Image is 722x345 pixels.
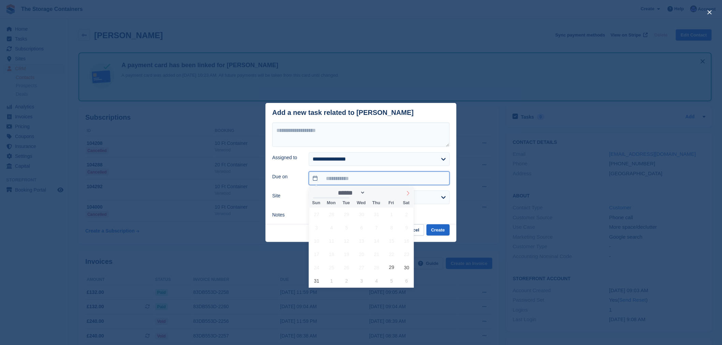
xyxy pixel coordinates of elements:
[370,261,383,274] span: August 28, 2025
[325,274,338,287] span: September 1, 2025
[272,109,414,117] div: Add a new task related to [PERSON_NAME]
[272,154,301,161] label: Assigned to
[324,201,339,205] span: Mon
[427,224,450,236] button: Create
[365,189,387,196] input: Year
[400,234,413,247] span: August 16, 2025
[355,274,368,287] span: September 3, 2025
[340,247,353,261] span: August 19, 2025
[310,247,323,261] span: August 17, 2025
[340,261,353,274] span: August 26, 2025
[400,247,413,261] span: August 23, 2025
[272,192,301,199] label: Site
[310,234,323,247] span: August 10, 2025
[369,201,384,205] span: Thu
[355,247,368,261] span: August 20, 2025
[385,247,398,261] span: August 22, 2025
[385,234,398,247] span: August 15, 2025
[340,221,353,234] span: August 5, 2025
[400,274,413,287] span: September 6, 2025
[272,173,301,180] label: Due on
[385,221,398,234] span: August 8, 2025
[310,221,323,234] span: August 3, 2025
[325,208,338,221] span: July 28, 2025
[340,208,353,221] span: July 29, 2025
[325,221,338,234] span: August 4, 2025
[309,201,324,205] span: Sun
[272,211,301,219] label: Notes
[385,208,398,221] span: August 1, 2025
[370,247,383,261] span: August 21, 2025
[355,221,368,234] span: August 6, 2025
[400,261,413,274] span: August 30, 2025
[310,274,323,287] span: August 31, 2025
[384,201,399,205] span: Fri
[370,234,383,247] span: August 14, 2025
[400,221,413,234] span: August 9, 2025
[355,234,368,247] span: August 13, 2025
[370,208,383,221] span: July 31, 2025
[370,274,383,287] span: September 4, 2025
[310,208,323,221] span: July 27, 2025
[370,221,383,234] span: August 7, 2025
[325,247,338,261] span: August 18, 2025
[399,201,414,205] span: Sat
[355,208,368,221] span: July 30, 2025
[400,208,413,221] span: August 2, 2025
[385,261,398,274] span: August 29, 2025
[355,261,368,274] span: August 27, 2025
[340,234,353,247] span: August 12, 2025
[354,201,369,205] span: Wed
[325,234,338,247] span: August 11, 2025
[325,261,338,274] span: August 25, 2025
[310,261,323,274] span: August 24, 2025
[704,7,715,18] button: close
[385,274,398,287] span: September 5, 2025
[336,189,366,196] select: Month
[340,274,353,287] span: September 2, 2025
[339,201,354,205] span: Tue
